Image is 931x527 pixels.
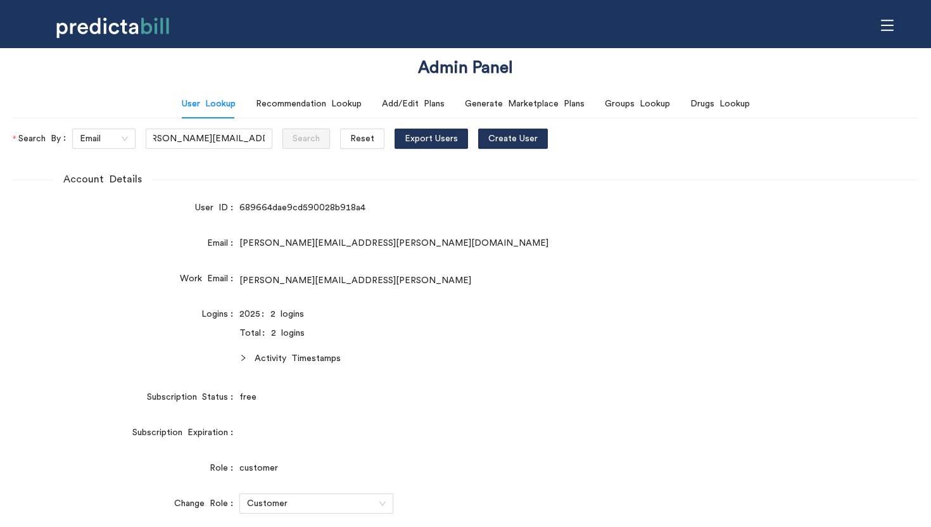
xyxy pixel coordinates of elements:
span: Account Details [53,172,152,187]
span: right [239,354,247,362]
div: User Lookup [182,97,236,111]
div: 2025: 2 logins [239,307,768,321]
div: Groups Lookup [605,97,670,111]
button: Export Users [395,129,468,149]
div: free [239,390,768,404]
span: Create User [488,132,538,146]
label: Role [210,458,239,478]
label: Logins [201,304,239,324]
label: Subscription Expiration [132,422,239,443]
div: [PERSON_NAME][EMAIL_ADDRESS][PERSON_NAME][DOMAIN_NAME] [239,236,768,250]
div: customer [239,461,768,475]
button: Create User [478,129,548,149]
button: Search [282,129,330,149]
div: 689664dae9cd590028b918a4 [239,201,768,215]
div: Recommendation Lookup [256,97,362,111]
span: Reset [350,132,374,146]
div: Activity Timestamps [239,345,768,372]
div: Add/Edit Plans [382,97,445,111]
label: Change Role [174,493,239,514]
h1: Admin Panel [418,56,513,80]
div: Total: 2 logins [239,326,768,340]
span: Customer [247,494,386,513]
label: Subscription Status [147,387,239,407]
div: [PERSON_NAME][EMAIL_ADDRESS][PERSON_NAME] [239,274,768,288]
label: Search By [13,129,72,149]
label: Email [207,233,239,253]
div: Drugs Lookup [690,97,750,111]
div: Generate Marketplace Plans [465,97,585,111]
label: Work Email [180,269,239,289]
span: Activity Timestamps [255,352,768,365]
label: User ID [195,198,239,218]
span: Email [80,129,128,148]
button: Reset [340,129,384,149]
span: menu [875,13,899,37]
span: Export Users [405,132,458,146]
